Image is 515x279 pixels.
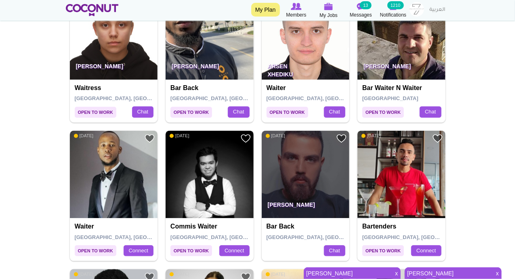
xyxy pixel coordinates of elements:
[266,133,286,139] span: [DATE]
[360,1,371,9] small: 13
[291,3,301,10] img: Browse Members
[350,11,372,19] span: Messages
[324,245,345,257] a: Chat
[380,11,406,19] span: Notifications
[267,96,382,102] span: [GEOGRAPHIC_DATA], [GEOGRAPHIC_DATA]
[336,134,347,144] a: Add to Favourites
[267,223,347,231] h4: Bar Back
[387,1,404,9] small: 1210
[362,245,404,256] span: Open to Work
[280,2,313,19] a: Browse Members Members
[170,245,212,256] span: Open to Work
[362,107,404,118] span: Open to Work
[324,3,333,10] img: My Jobs
[262,196,350,218] p: [PERSON_NAME]
[493,268,502,279] span: x
[145,134,155,144] a: Add to Favourites
[170,272,189,277] span: [DATE]
[75,223,155,231] h4: Waiter
[267,235,382,241] span: [GEOGRAPHIC_DATA], [GEOGRAPHIC_DATA]
[170,223,251,231] h4: Commis waiter
[345,2,377,19] a: Messages Messages 13
[362,133,381,139] span: [DATE]
[75,85,155,92] h4: Waitress
[304,268,390,279] a: [PERSON_NAME]
[241,134,251,144] a: Add to Favourites
[66,4,119,16] img: Home
[132,107,153,118] a: Chat
[74,133,94,139] span: [DATE]
[170,85,251,92] h4: Bar Back
[420,107,441,118] a: Chat
[219,245,249,257] a: Connect
[166,57,254,80] p: [PERSON_NAME]
[411,245,441,257] a: Connect
[392,268,401,279] span: x
[377,2,410,19] a: Notifications Notifications 1210
[286,11,306,19] span: Members
[75,245,116,256] span: Open to Work
[75,107,116,118] span: Open to Work
[433,134,443,144] a: Add to Favourites
[266,272,286,277] span: [DATE]
[251,3,280,17] a: My Plan
[320,11,338,19] span: My Jobs
[170,133,189,139] span: [DATE]
[170,96,286,102] span: [GEOGRAPHIC_DATA], [GEOGRAPHIC_DATA]
[313,2,345,19] a: My Jobs My Jobs
[426,2,450,18] a: العربية
[228,107,249,118] a: Chat
[362,85,443,92] h4: Bar waiter n waiter
[124,245,153,257] a: Connect
[70,57,158,80] p: [PERSON_NAME]
[75,235,190,241] span: [GEOGRAPHIC_DATA], [GEOGRAPHIC_DATA]
[362,235,477,241] span: [GEOGRAPHIC_DATA], [GEOGRAPHIC_DATA]
[267,107,308,118] span: Open to Work
[75,96,190,102] span: [GEOGRAPHIC_DATA], [GEOGRAPHIC_DATA]
[357,57,446,80] p: [PERSON_NAME]
[362,96,418,102] span: [GEOGRAPHIC_DATA]
[170,235,286,241] span: [GEOGRAPHIC_DATA], [GEOGRAPHIC_DATA]
[405,268,491,279] a: [PERSON_NAME]
[267,85,347,92] h4: Waiter
[262,57,350,80] p: Arsen Xhediku
[324,107,345,118] a: Chat
[74,272,94,277] span: [DATE]
[170,107,212,118] span: Open to Work
[362,223,443,231] h4: Bartenders
[357,3,365,10] img: Messages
